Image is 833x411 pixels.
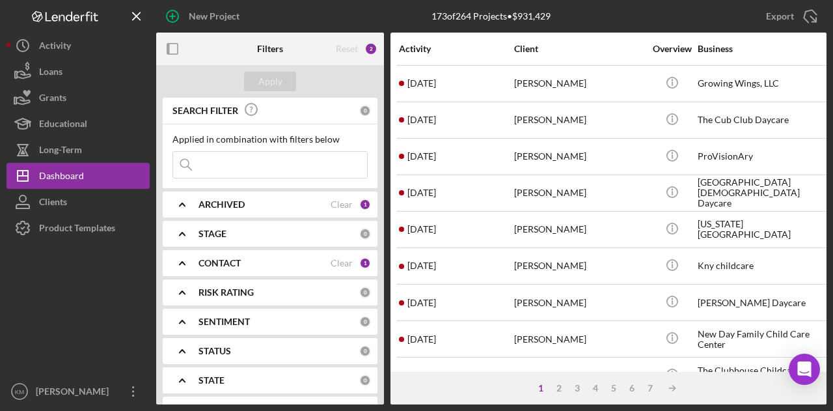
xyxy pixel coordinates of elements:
div: Educational [39,111,87,140]
b: CONTACT [198,258,241,268]
div: 173 of 264 Projects • $931,429 [431,11,551,21]
div: Clear [331,199,353,210]
div: Activity [39,33,71,62]
div: 2 [364,42,377,55]
div: 0 [359,316,371,328]
div: [PERSON_NAME] [514,139,644,174]
time: 2025-07-17 04:29 [407,224,436,234]
button: New Project [156,3,253,29]
div: Clear [331,258,353,268]
div: [PERSON_NAME] Daycare [698,285,828,320]
button: Educational [7,111,150,137]
b: SENTIMENT [198,317,250,327]
div: Dashboard [39,163,84,192]
button: Dashboard [7,163,150,189]
button: Clients [7,189,150,215]
div: 6 [623,383,641,393]
div: [PERSON_NAME] [514,249,644,283]
div: Loans [39,59,62,88]
div: [PERSON_NAME] [514,176,644,210]
time: 2025-07-17 02:37 [407,371,436,381]
div: Clients [39,189,67,218]
div: 0 [359,105,371,117]
div: [PERSON_NAME] [514,212,644,247]
button: KM[PERSON_NAME] [7,378,150,404]
time: 2025-08-19 18:43 [407,115,436,125]
div: Apply [258,72,282,91]
button: Export [753,3,826,29]
div: [US_STATE][GEOGRAPHIC_DATA] [698,212,828,247]
div: New Day Family Child Care Center [698,322,828,356]
button: Long-Term [7,137,150,163]
div: Kny childcare [698,249,828,283]
div: 1 [532,383,550,393]
div: 2 [550,383,568,393]
div: [PERSON_NAME] [514,285,644,320]
div: 5 [605,383,623,393]
div: [PERSON_NAME] [514,103,644,137]
button: Activity [7,33,150,59]
div: ProVisionAry [698,139,828,174]
time: 2025-07-17 03:45 [407,298,436,308]
div: Applied in combination with filters below [172,134,368,145]
b: STATUS [198,346,231,356]
div: 0 [359,287,371,298]
div: Grants [39,85,66,114]
div: 3 [568,383,586,393]
button: Loans [7,59,150,85]
b: RISK RATING [198,287,254,298]
div: New Project [189,3,239,29]
div: Client [514,44,644,54]
b: STATE [198,375,225,386]
time: 2025-07-17 04:58 [407,188,436,198]
div: 0 [359,375,371,386]
div: 0 [359,228,371,240]
div: Activity [399,44,513,54]
div: 1 [359,257,371,269]
button: Apply [244,72,296,91]
time: 2025-08-18 16:19 [407,151,436,162]
div: Business [698,44,828,54]
button: Grants [7,85,150,111]
b: SEARCH FILTER [172,106,238,116]
b: Filters [257,44,283,54]
div: Long-Term [39,137,82,166]
time: 2025-07-17 02:44 [407,334,436,345]
time: 2025-07-17 03:58 [407,261,436,271]
div: [PERSON_NAME] [514,358,644,393]
div: Reset [336,44,358,54]
div: Overview [648,44,696,54]
b: STAGE [198,229,226,239]
div: 7 [641,383,659,393]
div: 0 [359,345,371,357]
div: Export [766,3,794,29]
div: The Cub Club Daycare [698,103,828,137]
div: Growing Wings, LLC [698,66,828,101]
time: 2025-08-19 19:35 [407,78,436,89]
div: Open Intercom Messenger [789,354,820,385]
div: [PERSON_NAME] [33,378,117,408]
text: KM [15,388,24,395]
div: 4 [586,383,605,393]
div: 1 [359,199,371,210]
b: ARCHIVED [198,199,245,210]
div: [GEOGRAPHIC_DATA][DEMOGRAPHIC_DATA] Daycare [698,176,828,210]
div: [PERSON_NAME] [514,322,644,356]
div: [PERSON_NAME] [514,66,644,101]
div: Product Templates [39,215,115,244]
div: The Clubhouse Childcare Center LLC [698,358,828,393]
button: Product Templates [7,215,150,241]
